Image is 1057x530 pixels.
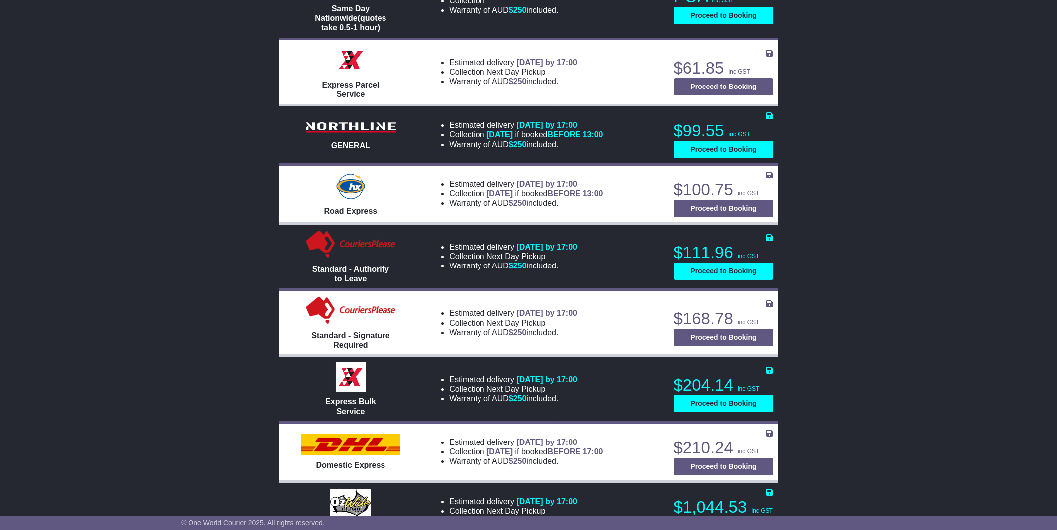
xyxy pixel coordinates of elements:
[449,375,577,384] li: Estimated delivery
[312,265,389,283] span: Standard - Authority to Leave
[513,140,527,149] span: 250
[751,507,772,514] span: inc GST
[509,77,527,86] span: $
[547,189,580,198] span: BEFORE
[674,7,773,24] button: Proceed to Booking
[583,189,603,198] span: 13:00
[513,262,527,270] span: 250
[674,497,773,517] p: $1,044.53
[486,447,513,456] span: [DATE]
[513,6,527,14] span: 250
[449,384,577,394] li: Collection
[301,434,400,455] img: DHL: Domestic Express
[486,507,545,515] span: Next Day Pickup
[516,180,577,188] span: [DATE] by 17:00
[449,456,603,466] li: Warranty of AUD included.
[449,447,603,456] li: Collection
[449,140,603,149] li: Warranty of AUD included.
[449,242,577,252] li: Estimated delivery
[674,375,773,395] p: $204.14
[486,447,603,456] span: if booked
[449,308,577,318] li: Estimated delivery
[315,4,386,32] span: Same Day Nationwide(quotes take 0.5-1 hour)
[449,67,577,77] li: Collection
[449,130,603,139] li: Collection
[674,458,773,475] button: Proceed to Booking
[509,140,527,149] span: $
[674,243,773,263] p: $111.96
[674,309,773,329] p: $168.78
[509,394,527,403] span: $
[674,329,773,346] button: Proceed to Booking
[513,199,527,207] span: 250
[331,141,370,150] span: GENERAL
[513,77,527,86] span: 250
[316,461,385,469] span: Domestic Express
[674,58,773,78] p: $61.85
[583,130,603,139] span: 13:00
[674,141,773,158] button: Proceed to Booking
[324,207,378,215] span: Road Express
[513,394,527,403] span: 250
[301,119,400,136] img: Northline Distribution: GENERAL
[486,319,545,327] span: Next Day Pickup
[449,394,577,403] li: Warranty of AUD included.
[449,318,577,328] li: Collection
[449,179,603,189] li: Estimated delivery
[449,252,577,261] li: Collection
[181,519,325,527] span: © One World Courier 2025. All rights reserved.
[516,243,577,251] span: [DATE] by 17:00
[449,189,603,198] li: Collection
[330,489,371,519] img: OzWide Freight: General
[304,296,398,326] img: Couriers Please: Standard - Signature Required
[516,375,577,384] span: [DATE] by 17:00
[486,189,603,198] span: if booked
[449,58,577,67] li: Estimated delivery
[449,261,577,270] li: Warranty of AUD included.
[583,447,603,456] span: 17:00
[449,120,603,130] li: Estimated delivery
[729,131,750,138] span: inc GST
[449,506,577,516] li: Collection
[738,385,759,392] span: inc GST
[509,328,527,337] span: $
[325,397,376,415] span: Express Bulk Service
[547,130,580,139] span: BEFORE
[336,45,366,75] img: Border Express: Express Parcel Service
[516,121,577,129] span: [DATE] by 17:00
[486,385,545,393] span: Next Day Pickup
[674,121,773,141] p: $99.55
[509,262,527,270] span: $
[449,5,577,15] li: Warranty of AUD included.
[486,130,603,139] span: if booked
[513,457,527,465] span: 250
[516,309,577,317] span: [DATE] by 17:00
[449,516,577,525] li: Warranty of AUD included.
[547,447,580,456] span: BEFORE
[486,68,545,76] span: Next Day Pickup
[486,252,545,261] span: Next Day Pickup
[516,58,577,67] span: [DATE] by 17:00
[322,81,380,98] span: Express Parcel Service
[729,68,750,75] span: inc GST
[738,448,759,455] span: inc GST
[738,319,759,326] span: inc GST
[449,198,603,208] li: Warranty of AUD included.
[674,78,773,95] button: Proceed to Booking
[516,438,577,446] span: [DATE] by 17:00
[509,457,527,465] span: $
[449,77,577,86] li: Warranty of AUD included.
[674,438,773,458] p: $210.24
[674,180,773,200] p: $100.75
[486,130,513,139] span: [DATE]
[311,331,389,349] span: Standard - Signature Required
[674,200,773,217] button: Proceed to Booking
[674,263,773,280] button: Proceed to Booking
[674,395,773,412] button: Proceed to Booking
[449,497,577,506] li: Estimated delivery
[486,189,513,198] span: [DATE]
[449,328,577,337] li: Warranty of AUD included.
[513,328,527,337] span: 250
[738,190,759,197] span: inc GST
[304,230,398,260] img: Couriers Please: Standard - Authority to Leave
